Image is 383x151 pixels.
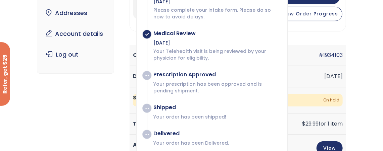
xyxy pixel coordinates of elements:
[154,7,280,20] p: Please complete your intake form. Please do so now to avoid delays.
[42,6,109,20] a: Addresses
[154,71,280,78] div: Prescription Approved
[154,40,280,46] div: [DATE]
[154,130,280,137] div: Delivered
[154,114,280,120] p: Your order has been shipped!
[324,72,343,80] time: [DATE]
[302,120,305,128] span: $
[42,48,109,62] a: Log out
[302,120,319,128] span: 29.99
[281,10,338,17] span: View Order Progress
[277,7,342,21] button: View Order Progress
[130,114,346,135] td: for 1 item
[154,104,280,111] div: Shipped
[154,30,280,37] div: Medical Review
[154,140,280,146] p: Your order has been Delivered.
[42,27,109,41] a: Account details
[319,51,343,59] a: #1934103
[154,48,280,61] p: Your Telehealth visit is being reviewed by your physician for eligibility.
[154,81,280,94] p: Your prescription has been approved and is pending shipment.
